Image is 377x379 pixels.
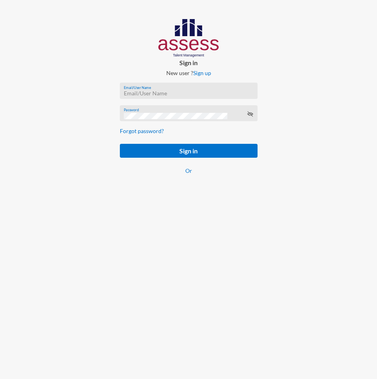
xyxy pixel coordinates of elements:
[193,70,211,76] a: Sign up
[120,144,258,158] button: Sign in
[113,59,264,66] p: Sign in
[120,128,164,134] a: Forgot password?
[120,167,258,174] p: Or
[158,19,219,57] img: AssessLogoo.svg
[124,90,253,97] input: Email/User Name
[113,70,264,76] p: New user ?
